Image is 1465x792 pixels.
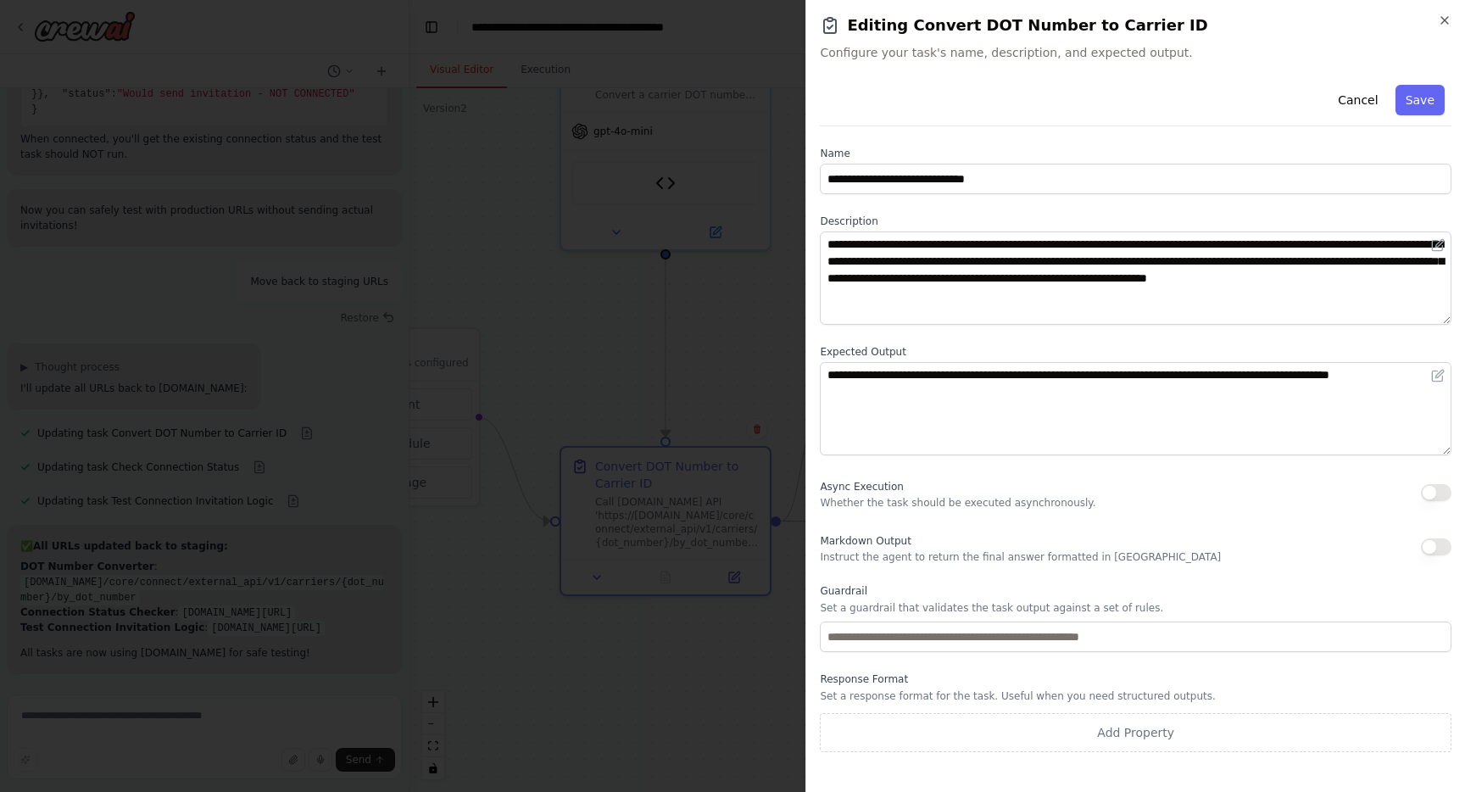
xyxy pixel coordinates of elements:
span: Configure your task's name, description, and expected output. [820,44,1451,61]
label: Expected Output [820,345,1451,359]
label: Description [820,215,1451,228]
p: Whether the task should be executed asynchronously. [820,496,1095,510]
span: Markdown Output [820,535,911,547]
label: Response Format [820,672,1451,686]
p: Instruct the agent to return the final answer formatted in [GEOGRAPHIC_DATA] [820,550,1221,564]
p: Set a response format for the task. Useful when you need structured outputs. [820,689,1451,703]
label: Name [820,147,1451,160]
button: Add Property [820,713,1451,752]
h2: Editing Convert DOT Number to Carrier ID [820,14,1451,37]
button: Open in editor [1428,235,1448,255]
label: Guardrail [820,584,1451,598]
span: Async Execution [820,481,903,493]
button: Open in editor [1428,365,1448,386]
button: Save [1395,85,1445,115]
p: Set a guardrail that validates the task output against a set of rules. [820,601,1451,615]
button: Cancel [1328,85,1388,115]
